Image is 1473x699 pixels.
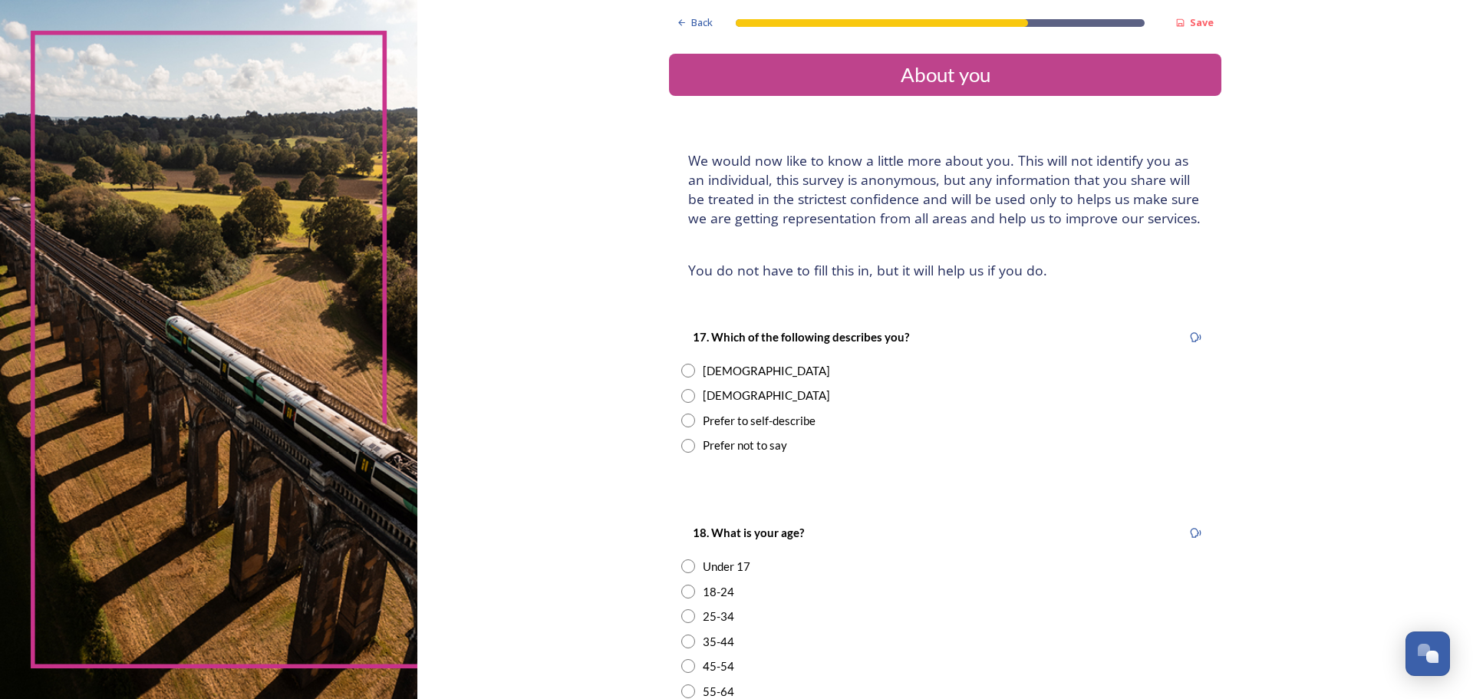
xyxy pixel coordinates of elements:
[703,437,787,454] div: Prefer not to say
[1405,631,1450,676] button: Open Chat
[688,151,1202,228] h4: We would now like to know a little more about you. This will not identify you as an individual, t...
[703,362,830,380] div: [DEMOGRAPHIC_DATA]
[703,412,816,430] div: Prefer to self-describe
[675,60,1215,90] div: About you
[703,387,830,404] div: [DEMOGRAPHIC_DATA]
[693,330,909,344] strong: 17. Which of the following describes you?
[703,633,734,651] div: 35-44
[703,558,750,575] div: Under 17
[693,526,804,539] strong: 18. What is your age?
[703,658,734,675] div: 45-54
[1190,15,1214,29] strong: Save
[703,608,734,625] div: 25-34
[703,583,734,601] div: 18-24
[688,261,1202,280] h4: You do not have to fill this in, but it will help us if you do.
[691,15,713,30] span: Back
